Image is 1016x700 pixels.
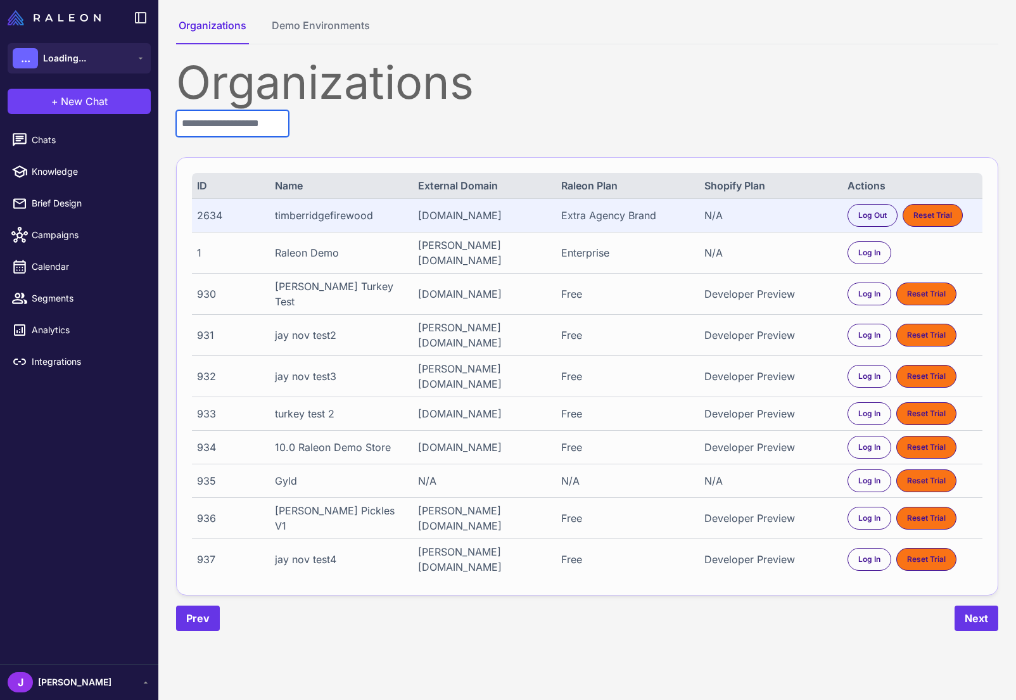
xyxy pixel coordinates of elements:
[907,554,946,565] span: Reset Trial
[32,133,143,147] span: Chats
[955,606,998,631] button: Next
[418,286,548,302] div: [DOMAIN_NAME]
[418,440,548,455] div: [DOMAIN_NAME]
[5,158,153,185] a: Knowledge
[176,60,998,105] div: Organizations
[704,511,834,526] div: Developer Preview
[704,406,834,421] div: Developer Preview
[13,48,38,68] div: ...
[275,503,405,533] div: [PERSON_NAME] Pickles V1
[848,178,977,193] div: Actions
[561,406,691,421] div: Free
[197,286,262,302] div: 930
[561,208,691,223] div: Extra Agency Brand
[8,43,151,73] button: ...Loading...
[197,552,262,567] div: 937
[907,288,946,300] span: Reset Trial
[418,473,548,488] div: N/A
[51,94,58,109] span: +
[32,196,143,210] span: Brief Design
[418,503,548,533] div: [PERSON_NAME][DOMAIN_NAME]
[32,228,143,242] span: Campaigns
[704,369,834,384] div: Developer Preview
[197,178,262,193] div: ID
[32,165,143,179] span: Knowledge
[275,406,405,421] div: turkey test 2
[418,544,548,575] div: [PERSON_NAME][DOMAIN_NAME]
[907,371,946,382] span: Reset Trial
[197,473,262,488] div: 935
[5,222,153,248] a: Campaigns
[418,238,548,268] div: [PERSON_NAME][DOMAIN_NAME]
[858,329,880,341] span: Log In
[704,328,834,343] div: Developer Preview
[561,286,691,302] div: Free
[32,323,143,337] span: Analytics
[561,178,691,193] div: Raleon Plan
[561,245,691,260] div: Enterprise
[907,329,946,341] span: Reset Trial
[907,442,946,453] span: Reset Trial
[418,406,548,421] div: [DOMAIN_NAME]
[418,208,548,223] div: [DOMAIN_NAME]
[5,127,153,153] a: Chats
[269,18,372,44] button: Demo Environments
[5,285,153,312] a: Segments
[418,361,548,391] div: [PERSON_NAME][DOMAIN_NAME]
[561,369,691,384] div: Free
[561,328,691,343] div: Free
[275,473,405,488] div: Gyld
[176,606,220,631] button: Prev
[197,406,262,421] div: 933
[5,317,153,343] a: Analytics
[32,260,143,274] span: Calendar
[704,208,834,223] div: N/A
[197,511,262,526] div: 936
[8,10,101,25] img: Raleon Logo
[418,178,548,193] div: External Domain
[32,355,143,369] span: Integrations
[858,512,880,524] span: Log In
[704,245,834,260] div: N/A
[704,473,834,488] div: N/A
[561,511,691,526] div: Free
[275,328,405,343] div: jay nov test2
[418,320,548,350] div: [PERSON_NAME][DOMAIN_NAME]
[858,288,880,300] span: Log In
[858,210,887,221] span: Log Out
[5,253,153,280] a: Calendar
[561,440,691,455] div: Free
[197,369,262,384] div: 932
[5,190,153,217] a: Brief Design
[907,512,946,524] span: Reset Trial
[704,552,834,567] div: Developer Preview
[858,475,880,487] span: Log In
[275,208,405,223] div: timberridgefirewood
[275,245,405,260] div: Raleon Demo
[275,178,405,193] div: Name
[704,178,834,193] div: Shopify Plan
[561,552,691,567] div: Free
[32,291,143,305] span: Segments
[907,408,946,419] span: Reset Trial
[275,279,405,309] div: [PERSON_NAME] Turkey Test
[8,10,106,25] a: Raleon Logo
[858,554,880,565] span: Log In
[704,286,834,302] div: Developer Preview
[858,408,880,419] span: Log In
[197,245,262,260] div: 1
[275,552,405,567] div: jay nov test4
[5,348,153,375] a: Integrations
[704,440,834,455] div: Developer Preview
[61,94,108,109] span: New Chat
[8,89,151,114] button: +New Chat
[197,208,262,223] div: 2634
[8,672,33,692] div: J
[197,440,262,455] div: 934
[43,51,86,65] span: Loading...
[197,328,262,343] div: 931
[858,371,880,382] span: Log In
[275,369,405,384] div: jay nov test3
[38,675,111,689] span: [PERSON_NAME]
[913,210,952,221] span: Reset Trial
